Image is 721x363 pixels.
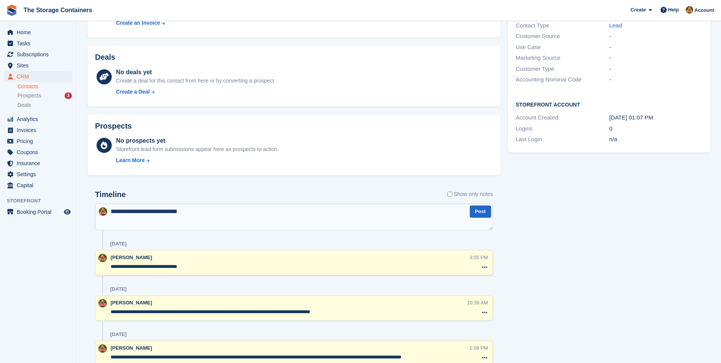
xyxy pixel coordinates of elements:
[4,180,72,191] a: menu
[110,241,127,247] div: [DATE]
[470,205,491,218] button: Post
[116,145,279,153] div: Storefront lead form submissions appear here as prospects to action.
[17,180,62,191] span: Capital
[469,254,488,261] div: 3:05 PM
[116,19,218,27] a: Create an Invoice
[469,344,488,352] div: 1:08 PM
[516,32,609,41] div: Customer Source
[609,135,703,144] div: n/a
[4,60,72,71] a: menu
[17,92,72,100] a: Prospects 3
[116,77,275,85] div: Create a deal for this contact from here or by converting a prospect.
[4,158,72,169] a: menu
[17,114,62,124] span: Analytics
[6,5,17,16] img: stora-icon-8386f47178a22dfd0bd8f6a31ec36ba5ce8667c1dd55bd0f319d3a0aa187defe.svg
[17,169,62,180] span: Settings
[609,32,703,41] div: -
[609,43,703,52] div: -
[111,300,152,306] span: [PERSON_NAME]
[686,6,693,14] img: Kirsty Simpson
[17,101,72,109] a: Deals
[17,27,62,38] span: Home
[668,6,679,14] span: Help
[516,100,703,108] h2: Storefront Account
[116,88,150,96] div: Create a Deal
[65,92,72,99] div: 3
[609,113,703,122] div: [DATE] 01:07 PM
[17,158,62,169] span: Insurance
[98,344,107,353] img: Kirsty Simpson
[694,6,714,14] span: Account
[95,190,126,199] h2: Timeline
[116,68,275,77] div: No deals yet
[111,345,152,351] span: [PERSON_NAME]
[4,114,72,124] a: menu
[516,54,609,62] div: Marketing Source
[4,207,72,217] a: menu
[116,19,160,27] div: Create an Invoice
[4,71,72,82] a: menu
[116,156,144,164] div: Learn More
[116,136,279,145] div: No prospects yet
[17,147,62,158] span: Coupons
[17,60,62,71] span: Sites
[4,38,72,49] a: menu
[17,38,62,49] span: Tasks
[447,190,452,198] input: Show only notes
[17,102,31,109] span: Deals
[111,255,152,260] span: [PERSON_NAME]
[467,299,488,306] div: 10:39 AM
[631,6,646,14] span: Create
[516,75,609,84] div: Accounting Nominal Code
[516,124,609,133] div: Logins
[116,156,279,164] a: Learn More
[516,135,609,144] div: Last Login
[17,125,62,135] span: Invoices
[516,113,609,122] div: Account Created
[17,92,41,99] span: Prospects
[516,65,609,73] div: Customer Type
[609,65,703,73] div: -
[4,27,72,38] a: menu
[609,75,703,84] div: -
[98,299,107,307] img: Kirsty Simpson
[21,4,95,16] a: The Storage Containers
[17,83,72,90] a: Contacts
[4,169,72,180] a: menu
[609,22,622,29] a: Lead
[4,136,72,146] a: menu
[447,190,493,198] label: Show only notes
[17,136,62,146] span: Pricing
[4,147,72,158] a: menu
[609,124,703,133] div: 0
[63,207,72,217] a: Preview store
[110,331,127,338] div: [DATE]
[95,53,115,62] h2: Deals
[116,88,275,96] a: Create a Deal
[95,122,132,131] h2: Prospects
[516,43,609,52] div: Use Case
[4,49,72,60] a: menu
[516,21,609,30] div: Contact Type
[17,71,62,82] span: CRM
[17,207,62,217] span: Booking Portal
[609,54,703,62] div: -
[110,286,127,292] div: [DATE]
[98,254,107,262] img: Kirsty Simpson
[99,207,107,216] img: Kirsty Simpson
[4,125,72,135] a: menu
[7,197,76,205] span: Storefront
[17,49,62,60] span: Subscriptions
